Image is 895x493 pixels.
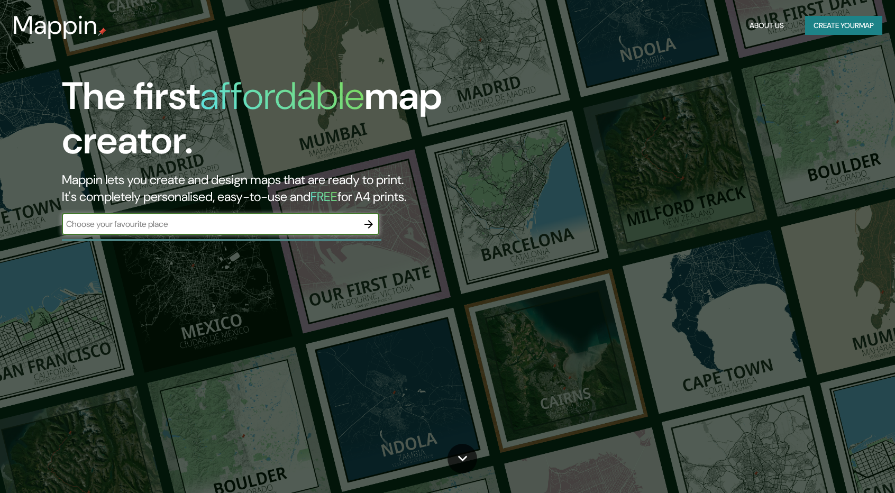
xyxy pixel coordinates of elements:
input: Choose your favourite place [62,218,358,230]
button: About Us [745,16,788,35]
h2: Mappin lets you create and design maps that are ready to print. It's completely personalised, eas... [62,171,509,205]
h3: Mappin [13,11,98,40]
button: Create yourmap [805,16,882,35]
img: mappin-pin [98,28,106,36]
h1: The first map creator. [62,74,509,171]
h1: affordable [200,71,364,121]
h5: FREE [310,188,337,205]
